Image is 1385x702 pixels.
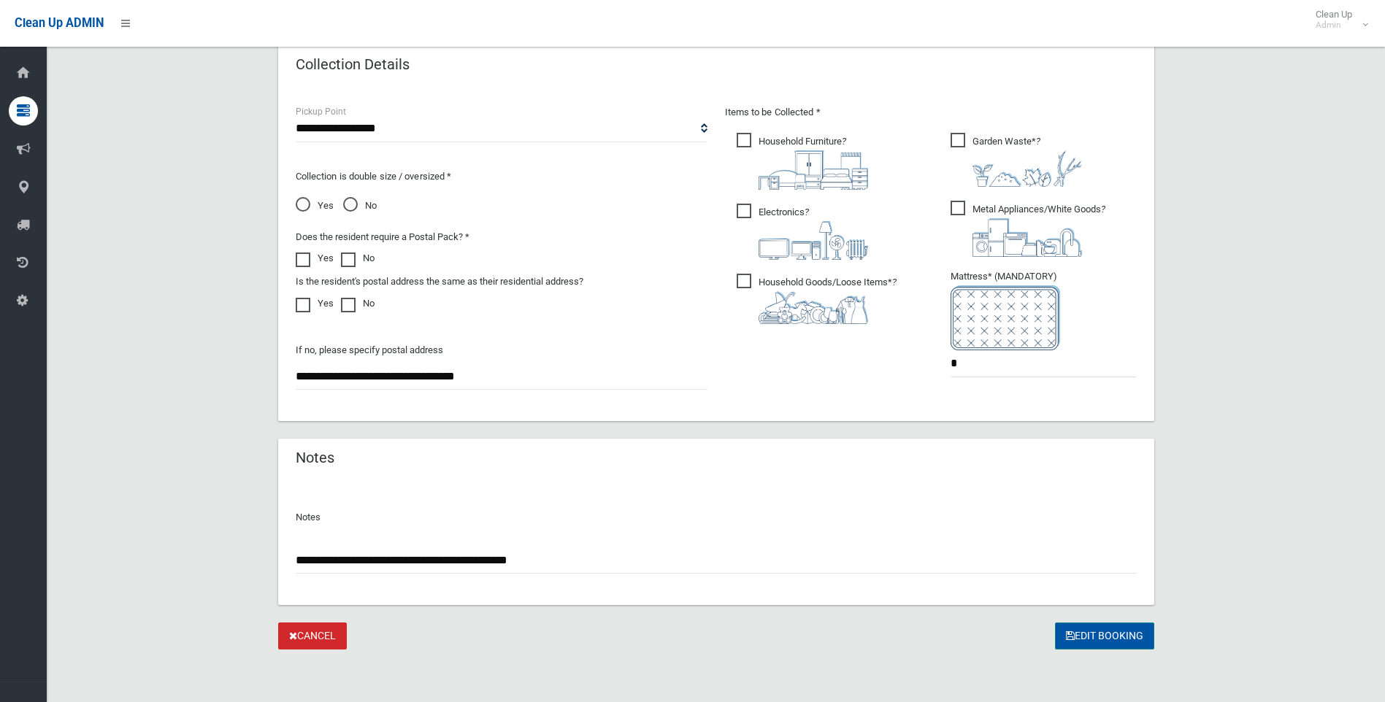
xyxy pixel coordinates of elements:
i: ? [759,136,868,190]
img: 36c1b0289cb1767239cdd3de9e694f19.png [972,218,1082,257]
i: ? [972,136,1082,187]
span: Garden Waste* [951,133,1082,187]
label: No [341,250,375,267]
label: Yes [296,250,334,267]
span: No [343,197,377,215]
label: Is the resident's postal address the same as their residential address? [296,273,583,290]
span: Household Furniture [737,133,868,190]
p: Notes [296,509,1137,526]
header: Collection Details [278,50,427,79]
span: Household Goods/Loose Items* [737,274,897,324]
img: e7408bece873d2c1783593a074e5cb2f.png [951,285,1060,350]
header: Notes [278,444,352,472]
img: 394712a680b73dbc3d2a6a3a7ffe5a07.png [759,221,868,260]
img: b13cc3517677393f34c0a387616ef184.png [759,291,868,324]
a: Cancel [278,622,347,649]
img: aa9efdbe659d29b613fca23ba79d85cb.png [759,150,868,190]
label: Does the resident require a Postal Pack? * [296,228,469,246]
span: Clean Up ADMIN [15,16,104,30]
small: Admin [1316,20,1352,31]
label: No [341,295,375,312]
i: ? [759,277,897,324]
span: Electronics [737,204,868,260]
i: ? [759,207,868,260]
p: Collection is double size / oversized * [296,168,707,185]
p: Items to be Collected * [725,104,1137,121]
label: If no, please specify postal address [296,342,443,359]
button: Edit Booking [1055,622,1154,649]
img: 4fd8a5c772b2c999c83690221e5242e0.png [972,150,1082,187]
span: Yes [296,197,334,215]
span: Mattress* (MANDATORY) [951,271,1137,350]
i: ? [972,204,1105,257]
span: Metal Appliances/White Goods [951,201,1105,257]
span: Clean Up [1308,9,1367,31]
label: Yes [296,295,334,312]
